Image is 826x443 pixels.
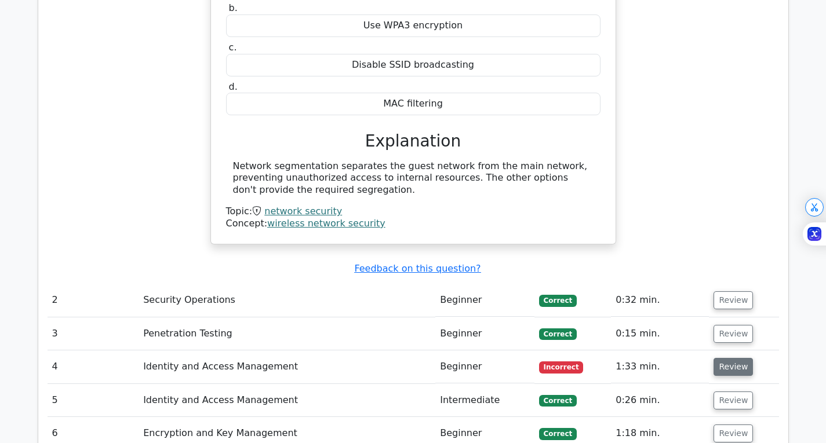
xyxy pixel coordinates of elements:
[226,206,601,218] div: Topic:
[611,317,709,350] td: 0:15 min.
[226,54,601,76] div: Disable SSID broadcasting
[714,291,753,309] button: Review
[226,93,601,115] div: MAC filtering
[611,384,709,417] td: 0:26 min.
[539,361,584,373] span: Incorrect
[714,325,753,343] button: Review
[229,81,238,92] span: d.
[611,284,709,317] td: 0:32 min.
[435,350,534,383] td: Beginner
[539,295,577,306] span: Correct
[229,2,238,13] span: b.
[139,350,435,383] td: Identity and Access Management
[435,284,534,317] td: Beginner
[48,284,139,317] td: 2
[714,424,753,442] button: Review
[435,317,534,350] td: Beginner
[233,160,594,196] div: Network segmentation separates the guest network from the main network, preventing unauthorized a...
[226,218,601,230] div: Concept:
[48,350,139,383] td: 4
[539,328,577,340] span: Correct
[539,395,577,407] span: Correct
[264,206,342,217] a: network security
[714,391,753,409] button: Review
[48,384,139,417] td: 5
[435,384,534,417] td: Intermediate
[714,358,753,376] button: Review
[229,42,237,53] span: c.
[267,218,385,229] a: wireless network security
[539,428,577,440] span: Correct
[139,384,435,417] td: Identity and Access Management
[226,14,601,37] div: Use WPA3 encryption
[233,131,594,151] h3: Explanation
[48,317,139,350] td: 3
[139,284,435,317] td: Security Operations
[139,317,435,350] td: Penetration Testing
[354,263,481,274] a: Feedback on this question?
[611,350,709,383] td: 1:33 min.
